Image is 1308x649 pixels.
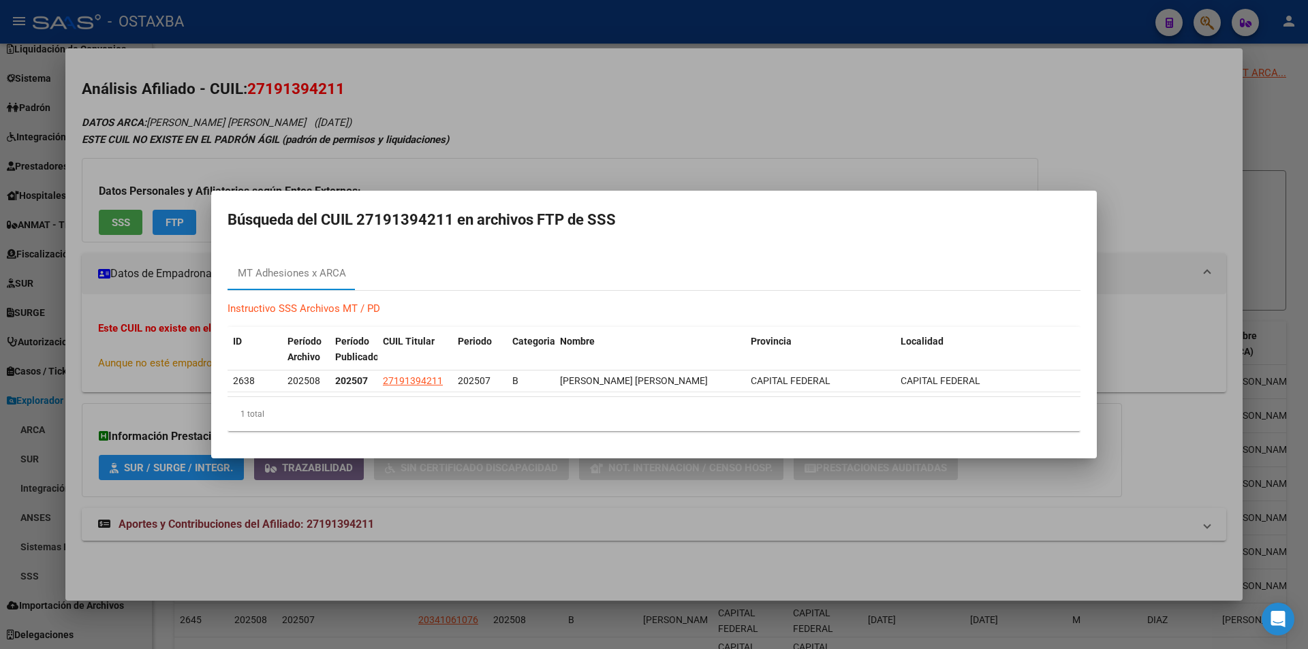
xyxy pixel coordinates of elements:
[335,375,368,386] strong: 202507
[560,375,708,386] span: [PERSON_NAME] [PERSON_NAME]
[901,375,980,386] span: CAPITAL FEDERAL
[377,327,452,372] datatable-header-cell: CUIL Titular
[228,327,282,372] datatable-header-cell: ID
[512,336,555,347] span: Categoria
[228,397,1080,431] div: 1 total
[282,327,330,372] datatable-header-cell: Período Archivo
[228,302,380,315] a: Instructivo SSS Archivos MT / PD
[458,375,490,386] span: 202507
[383,375,443,386] span: 27191394211
[895,327,1080,372] datatable-header-cell: Localidad
[458,336,492,347] span: Periodo
[507,327,555,372] datatable-header-cell: Categoria
[330,327,377,372] datatable-header-cell: Período Publicado
[335,336,379,362] span: Período Publicado
[555,327,745,372] datatable-header-cell: Nombre
[751,336,792,347] span: Provincia
[745,327,895,372] datatable-header-cell: Provincia
[901,336,944,347] span: Localidad
[287,336,322,362] span: Período Archivo
[751,375,830,386] span: CAPITAL FEDERAL
[452,327,507,372] datatable-header-cell: Periodo
[1262,603,1294,635] div: Open Intercom Messenger
[233,375,255,386] span: 2638
[560,336,595,347] span: Nombre
[238,266,346,281] div: MT Adhesiones x ARCA
[228,207,1080,233] h2: Búsqueda del CUIL 27191394211 en archivos FTP de SSS
[287,375,320,386] span: 202508
[512,375,518,386] span: B
[233,336,242,347] span: ID
[383,336,435,347] span: CUIL Titular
